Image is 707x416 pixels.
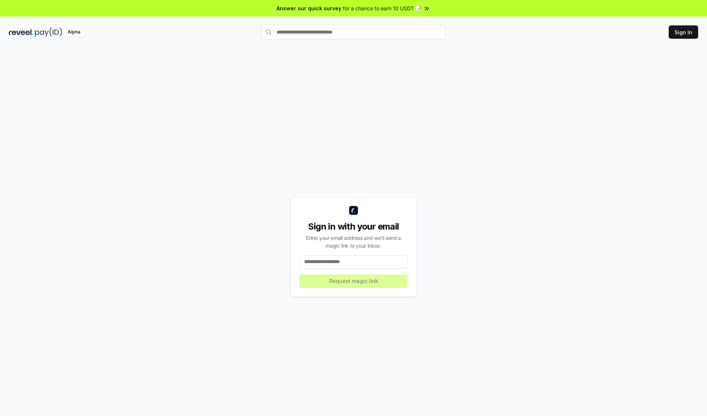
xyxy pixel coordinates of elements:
img: pay_id [35,28,62,37]
div: Alpha [64,28,84,37]
div: Sign in with your email [299,221,408,233]
img: logo_small [349,206,358,215]
button: Sign In [669,25,698,39]
span: Answer our quick survey [277,4,341,12]
div: Enter your email address and we’ll send a magic link to your inbox. [299,234,408,249]
img: reveel_dark [9,28,34,37]
span: for a chance to earn 10 USDT 📝 [343,4,422,12]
